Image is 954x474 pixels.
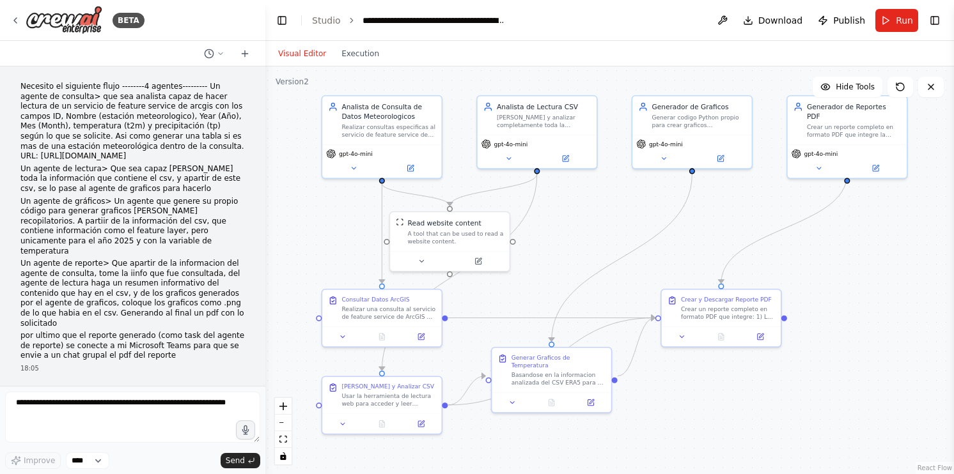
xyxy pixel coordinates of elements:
[547,174,697,341] g: Edge from 607ff006-713e-47a6-8c38-7a66a6861bea to c235fca9-1307-4211-8d3f-a26c24fba8ed
[312,15,341,26] a: Studio
[448,313,655,323] g: Edge from f5e1dbfc-a289-4673-b4c5-8c50c6d75ff0 to bd7e351a-ace0-4558-b117-a5311b3d793c
[716,174,852,283] g: Edge from 5b8b91db-bced-47df-9c90-ae92b0732620 to bd7e351a-ace0-4558-b117-a5311b3d793c
[113,13,145,28] div: BETA
[494,140,528,148] span: gpt-4o-mini
[5,452,61,469] button: Improve
[632,95,753,169] div: Generador de GraficosGenerar codigo Python propio para crear graficos [PERSON_NAME] recopilatorio...
[531,397,572,408] button: No output available
[661,289,781,348] div: Crear y Descargar Reporte PDFCrear un reporte completo en formato PDF que integre: 1) Los datos c...
[497,114,591,129] div: [PERSON_NAME] y analizar completamente toda la informacion contenida en archivos CSV de prediccio...
[275,398,292,464] div: React Flow controls
[322,95,442,179] div: Analista de Consulta de Datos MeteorologicosRealizar consultas especificas al servicio de feature...
[574,397,607,408] button: Open in side panel
[361,331,402,342] button: No output available
[786,95,907,179] div: Generador de Reportes PDFCrear un reporte completo en formato PDF que integre la informacion cons...
[813,77,882,97] button: Hide Tools
[389,211,510,272] div: ScrapeWebsiteToolRead website contentA tool that can be used to read a website content.
[407,230,503,245] div: A tool that can be used to read a website content.
[377,174,542,371] g: Edge from a0dd2397-d9b4-4c8e-8705-c749898adbf2 to 8a4bb408-00d9-4fd2-9b2e-98e81274f290
[334,46,387,61] button: Execution
[875,9,918,32] button: Run
[199,46,230,61] button: Switch to previous chat
[512,354,606,369] div: Generar Graficos de Temperatura
[20,363,245,373] div: 18:05
[491,347,612,413] div: Generar Graficos de TemperaturaBasandose en la informacion analizada del CSV ERA5 para el ano 202...
[618,313,655,381] g: Edge from c235fca9-1307-4211-8d3f-a26c24fba8ed to bd7e351a-ace0-4558-b117-a5311b3d793c
[407,218,481,227] div: Read website content
[275,431,292,448] button: fit view
[236,420,255,440] button: Click to speak your automation idea
[226,455,245,466] span: Send
[322,289,442,348] div: Consultar Datos ArcGISRealizar una consulta al servicio de feature service de ArcGIS en la URL [U...
[377,183,455,206] g: Edge from 6cfbd821-8de1-475c-869c-c63f8cf201e9 to 83054673-4ef1-4584-8fe2-40422c84adb3
[341,102,435,121] div: Analista de Consulta de Datos Meteorologicos
[341,123,435,139] div: Realizar consultas especificas al servicio de feature service de ArcGIS para obtener datos meteor...
[738,9,808,32] button: Download
[20,331,245,361] p: por ultimo que el reporte generado (como task del agente de reporte) se conecte a mi Microsoft Te...
[404,331,437,342] button: Open in side panel
[497,102,591,112] div: Analista de Lectura CSV
[275,415,292,431] button: zoom out
[377,183,387,283] g: Edge from 6cfbd821-8de1-475c-869c-c63f8cf201e9 to f5e1dbfc-a289-4673-b4c5-8c50c6d75ff0
[273,11,291,29] button: Hide left sidebar
[383,162,438,174] button: Open in side panel
[652,114,746,129] div: Generar codigo Python propio para crear graficos [PERSON_NAME] recopilatorios basados en las pred...
[235,46,255,61] button: Start a new chat
[744,331,777,342] button: Open in side panel
[652,102,746,112] div: Generador de Graficos
[693,153,748,164] button: Open in side panel
[926,11,944,29] button: Show right sidebar
[20,259,245,328] p: Un agente de reporte> Que apartir de la informacion del agente de consulta, tome la iinfo que fue...
[20,197,245,257] p: Un agente de gráficos> Un agente que genere su propio código para generar graficos [PERSON_NAME] ...
[221,453,260,468] button: Send
[20,82,245,162] p: Necesito el siguiente flujo --------4 agentes--------- Un agente de consulta> que sea analista ca...
[20,164,245,194] p: Un agente de lectura> Que sea capaz [PERSON_NAME] toda la información que contiene el csv, y apar...
[341,392,435,408] div: Usar la herramienta de lectura web para acceder y leer completamente el archivo CSV de prediccion...
[341,296,409,303] div: Consultar Datos ArcGIS
[896,14,913,27] span: Run
[275,398,292,415] button: zoom in
[322,376,442,434] div: [PERSON_NAME] y Analizar CSVUsar la herramienta de lectura web para acceder y leer completamente ...
[813,9,870,32] button: Publish
[339,150,373,158] span: gpt-4o-mini
[836,82,875,92] span: Hide Tools
[276,77,309,87] div: Version 2
[476,95,597,169] div: Analista de Lectura CSV[PERSON_NAME] y analizar completamente toda la informacion contenida en ar...
[538,153,593,164] button: Open in side panel
[649,140,683,148] span: gpt-4o-mini
[807,102,901,121] div: Generador de Reportes PDF
[918,464,952,471] a: React Flow attribution
[758,14,803,27] span: Download
[451,256,506,267] button: Open in side panel
[312,14,506,27] nav: breadcrumb
[681,305,775,321] div: Crear un reporte completo en formato PDF que integre: 1) Los datos consultados del servicio ArcGI...
[804,150,838,158] span: gpt-4o-mini
[848,162,903,174] button: Open in side panel
[341,305,435,321] div: Realizar una consulta al servicio de feature service de ArcGIS en la URL [URL][DOMAIN_NAME] para ...
[270,46,334,61] button: Visual Editor
[512,371,606,386] div: Basandose en la informacion analizada del CSV ERA5 para el ano 2025, generar codigo Python propio...
[275,448,292,464] button: toggle interactivity
[445,174,542,206] g: Edge from a0dd2397-d9b4-4c8e-8705-c749898adbf2 to 83054673-4ef1-4584-8fe2-40422c84adb3
[26,6,102,34] img: Logo
[448,371,486,410] g: Edge from 8a4bb408-00d9-4fd2-9b2e-98e81274f290 to c235fca9-1307-4211-8d3f-a26c24fba8ed
[404,418,437,429] button: Open in side panel
[807,123,901,139] div: Crear un reporte completo en formato PDF que integre la informacion consultada del servicio ArcGI...
[833,14,865,27] span: Publish
[396,218,403,226] img: ScrapeWebsiteTool
[361,418,402,429] button: No output available
[24,455,55,466] span: Improve
[341,383,434,390] div: [PERSON_NAME] y Analizar CSV
[701,331,742,342] button: No output available
[681,296,772,303] div: Crear y Descargar Reporte PDF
